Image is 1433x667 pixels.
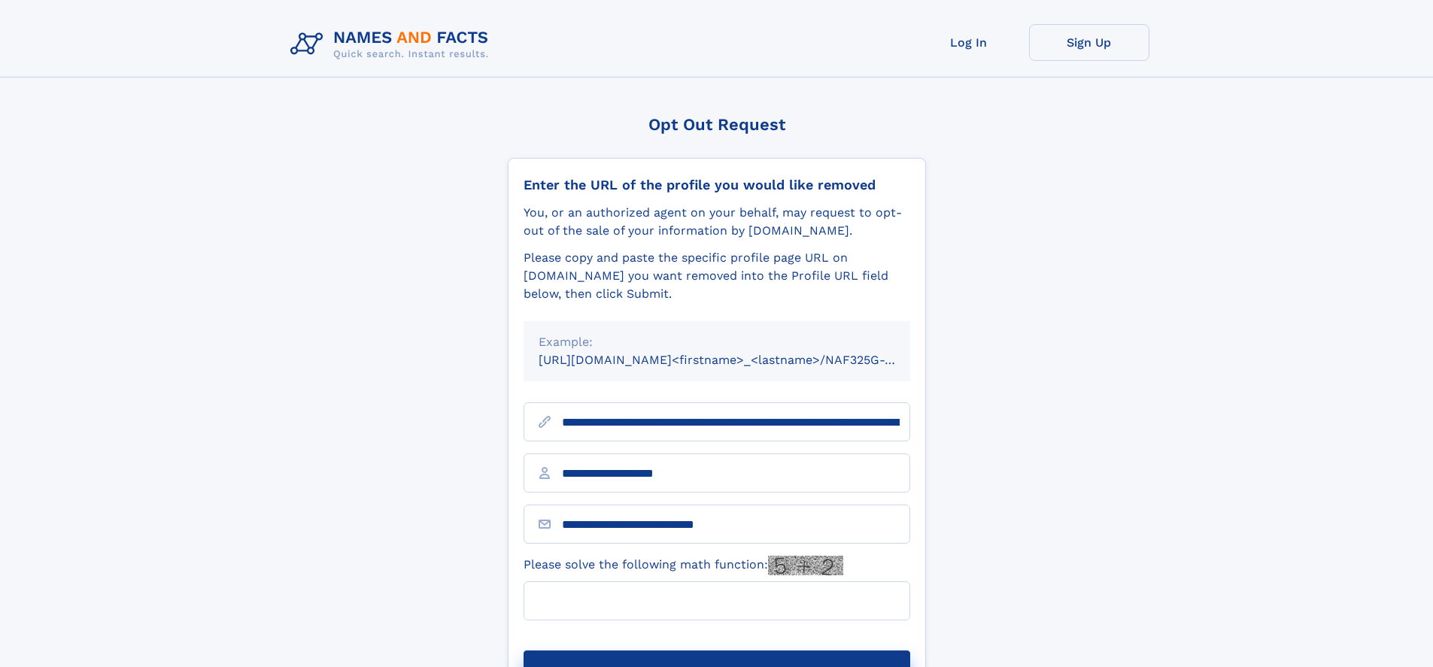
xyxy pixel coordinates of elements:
a: Log In [909,24,1029,61]
small: [URL][DOMAIN_NAME]<firstname>_<lastname>/NAF325G-xxxxxxxx [539,353,939,367]
div: Please copy and paste the specific profile page URL on [DOMAIN_NAME] you want removed into the Pr... [524,249,910,303]
div: Enter the URL of the profile you would like removed [524,177,910,193]
div: You, or an authorized agent on your behalf, may request to opt-out of the sale of your informatio... [524,204,910,240]
a: Sign Up [1029,24,1149,61]
img: Logo Names and Facts [284,24,501,65]
label: Please solve the following math function: [524,556,843,575]
div: Example: [539,333,895,351]
div: Opt Out Request [508,115,926,134]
